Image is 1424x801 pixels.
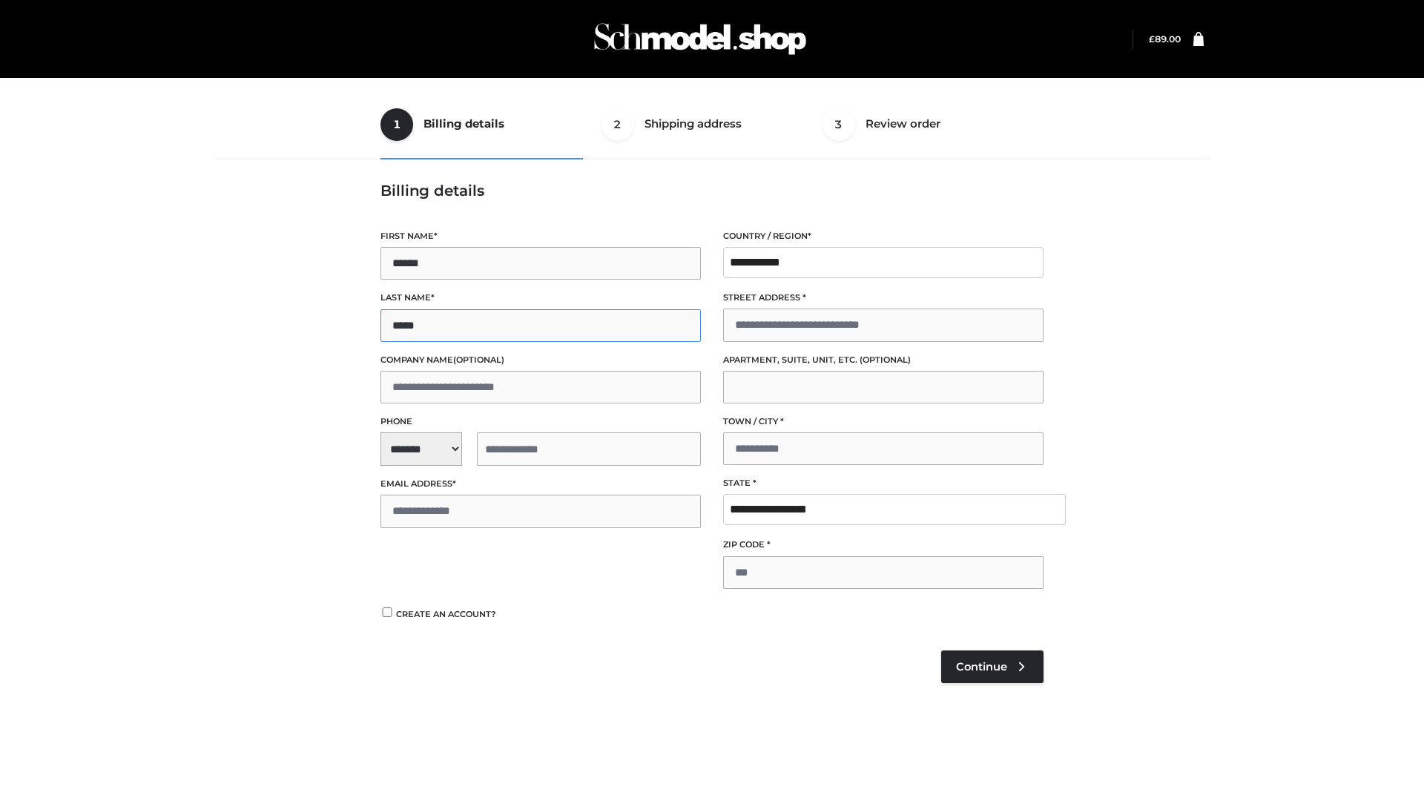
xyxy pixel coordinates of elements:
label: Last name [380,291,701,305]
input: Create an account? [380,607,394,617]
bdi: 89.00 [1149,33,1181,44]
label: ZIP Code [723,538,1044,552]
label: Street address [723,291,1044,305]
label: Company name [380,353,701,367]
label: Phone [380,415,701,429]
label: Country / Region [723,229,1044,243]
label: First name [380,229,701,243]
a: Continue [941,650,1044,683]
span: Create an account? [396,609,496,619]
label: Town / City [723,415,1044,429]
label: Apartment, suite, unit, etc. [723,353,1044,367]
span: £ [1149,33,1155,44]
label: State [723,476,1044,490]
span: Continue [956,660,1007,673]
span: (optional) [860,355,911,365]
span: (optional) [453,355,504,365]
a: £89.00 [1149,33,1181,44]
label: Email address [380,477,701,491]
h3: Billing details [380,182,1044,200]
img: Schmodel Admin 964 [589,10,811,68]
